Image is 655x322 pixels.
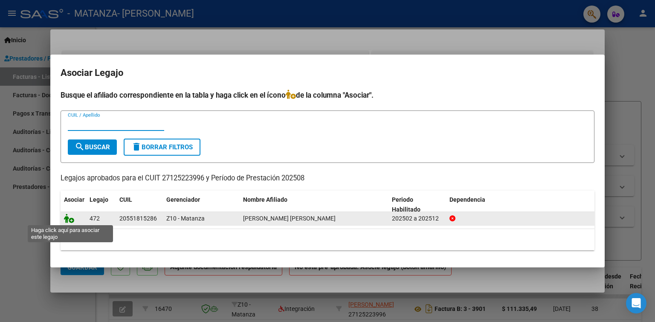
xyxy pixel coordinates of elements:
[166,215,205,222] span: Z10 - Matanza
[86,191,116,219] datatable-header-cell: Legajo
[64,196,84,203] span: Asociar
[240,191,388,219] datatable-header-cell: Nombre Afiliado
[119,196,132,203] span: CUIL
[61,90,594,101] h4: Busque el afiliado correspondiente en la tabla y haga click en el ícono de la columna "Asociar".
[131,143,193,151] span: Borrar Filtros
[75,143,110,151] span: Buscar
[166,196,200,203] span: Gerenciador
[61,229,594,250] div: 1 registros
[75,142,85,152] mat-icon: search
[392,196,420,213] span: Periodo Habilitado
[90,215,100,222] span: 472
[131,142,142,152] mat-icon: delete
[68,139,117,155] button: Buscar
[163,191,240,219] datatable-header-cell: Gerenciador
[116,191,163,219] datatable-header-cell: CUIL
[388,191,446,219] datatable-header-cell: Periodo Habilitado
[449,196,485,203] span: Dependencia
[626,293,646,313] div: Open Intercom Messenger
[446,191,595,219] datatable-header-cell: Dependencia
[392,214,443,223] div: 202502 a 202512
[119,214,157,223] div: 20551815286
[61,65,594,81] h2: Asociar Legajo
[243,196,287,203] span: Nombre Afiliado
[124,139,200,156] button: Borrar Filtros
[243,215,336,222] span: DIAZ ALEJO VALENTIN
[90,196,108,203] span: Legajo
[61,173,594,184] p: Legajos aprobados para el CUIT 27125223996 y Período de Prestación 202508
[61,191,86,219] datatable-header-cell: Asociar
